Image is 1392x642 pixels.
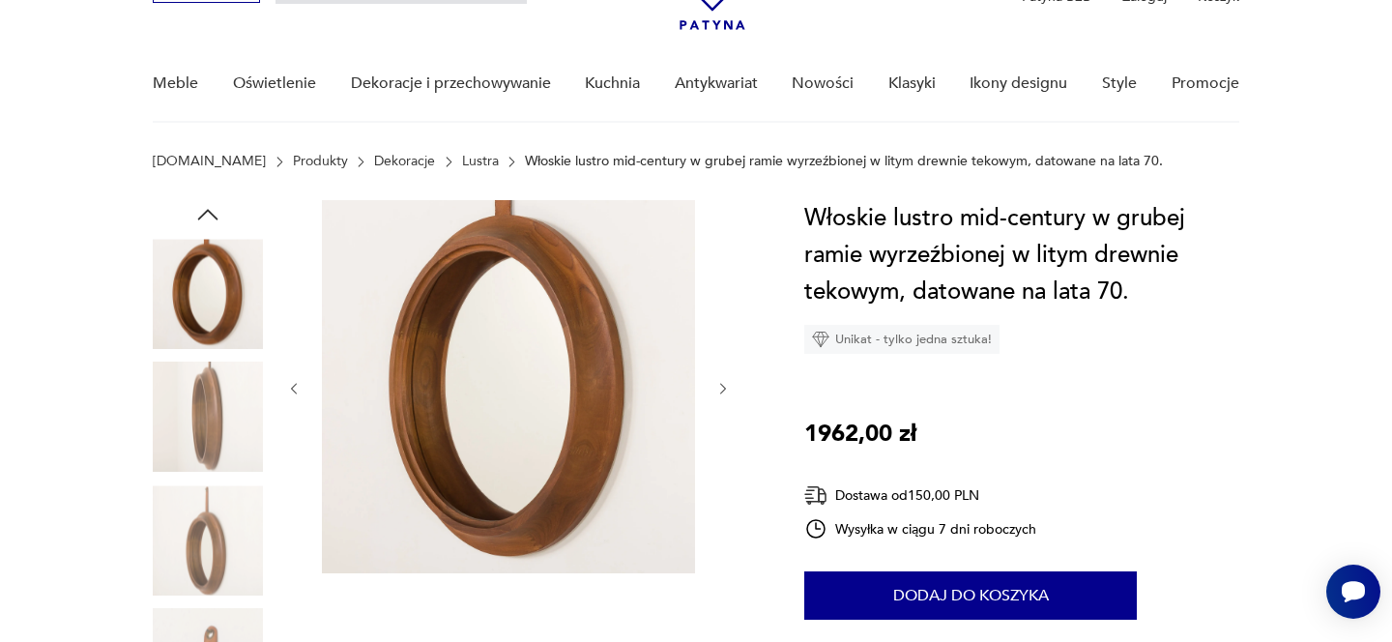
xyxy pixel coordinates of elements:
img: Zdjęcie produktu Włoskie lustro mid-century w grubej ramie wyrzeźbionej w litym drewnie tekowym, ... [153,363,263,473]
div: Unikat - tylko jedna sztuka! [804,325,1000,354]
a: Klasyki [888,46,936,121]
img: Zdjęcie produktu Włoskie lustro mid-century w grubej ramie wyrzeźbionej w litym drewnie tekowym, ... [153,485,263,596]
img: Zdjęcie produktu Włoskie lustro mid-century w grubej ramie wyrzeźbionej w litym drewnie tekowym, ... [153,239,263,349]
div: Dostawa od 150,00 PLN [804,483,1036,508]
a: Lustra [462,154,499,169]
a: Produkty [293,154,348,169]
a: Nowości [792,46,854,121]
iframe: Smartsupp widget button [1326,565,1380,619]
p: Włoskie lustro mid-century w grubej ramie wyrzeźbionej w litym drewnie tekowym, datowane na lata 70. [525,154,1163,169]
a: Kuchnia [585,46,640,121]
a: Meble [153,46,198,121]
div: Wysyłka w ciągu 7 dni roboczych [804,517,1036,540]
a: [DOMAIN_NAME] [153,154,266,169]
h1: Włoskie lustro mid-century w grubej ramie wyrzeźbionej w litym drewnie tekowym, datowane na lata 70. [804,200,1238,310]
img: Zdjęcie produktu Włoskie lustro mid-century w grubej ramie wyrzeźbionej w litym drewnie tekowym, ... [322,200,695,573]
button: Dodaj do koszyka [804,571,1137,620]
a: Promocje [1172,46,1239,121]
img: Ikona dostawy [804,483,827,508]
a: Dekoracje i przechowywanie [351,46,551,121]
a: Dekoracje [374,154,435,169]
a: Style [1102,46,1137,121]
a: Antykwariat [675,46,758,121]
a: Oświetlenie [233,46,316,121]
p: 1962,00 zł [804,416,916,452]
a: Ikony designu [970,46,1067,121]
img: Ikona diamentu [812,331,829,348]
